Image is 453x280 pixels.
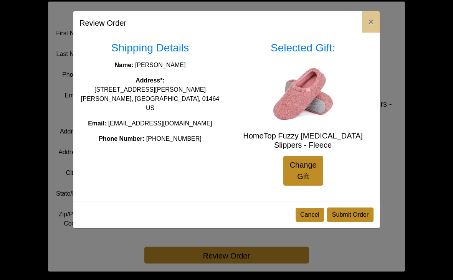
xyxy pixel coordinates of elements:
[81,86,219,111] span: [STREET_ADDRESS][PERSON_NAME] [PERSON_NAME], [GEOGRAPHIC_DATA], 01464 US
[296,208,324,222] button: Cancel
[79,41,221,54] h3: Shipping Details
[108,120,212,127] span: [EMAIL_ADDRESS][DOMAIN_NAME]
[115,62,134,68] strong: Name:
[232,131,374,150] h5: HomeTop Fuzzy [MEDICAL_DATA] Slippers - Fleece
[327,208,374,222] button: Submit Order
[99,135,144,142] strong: Phone Number:
[362,11,380,33] button: Close
[146,135,202,142] span: [PHONE_NUMBER]
[88,120,106,127] strong: Email:
[272,64,334,125] img: HomeTop Fuzzy Memory Foam Slippers - Fleece
[79,17,126,29] h5: Review Order
[135,62,186,68] span: [PERSON_NAME]
[368,16,374,27] span: ×
[232,41,374,54] h3: Selected Gift:
[136,77,165,84] strong: Address*:
[283,156,323,186] a: Change Gift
